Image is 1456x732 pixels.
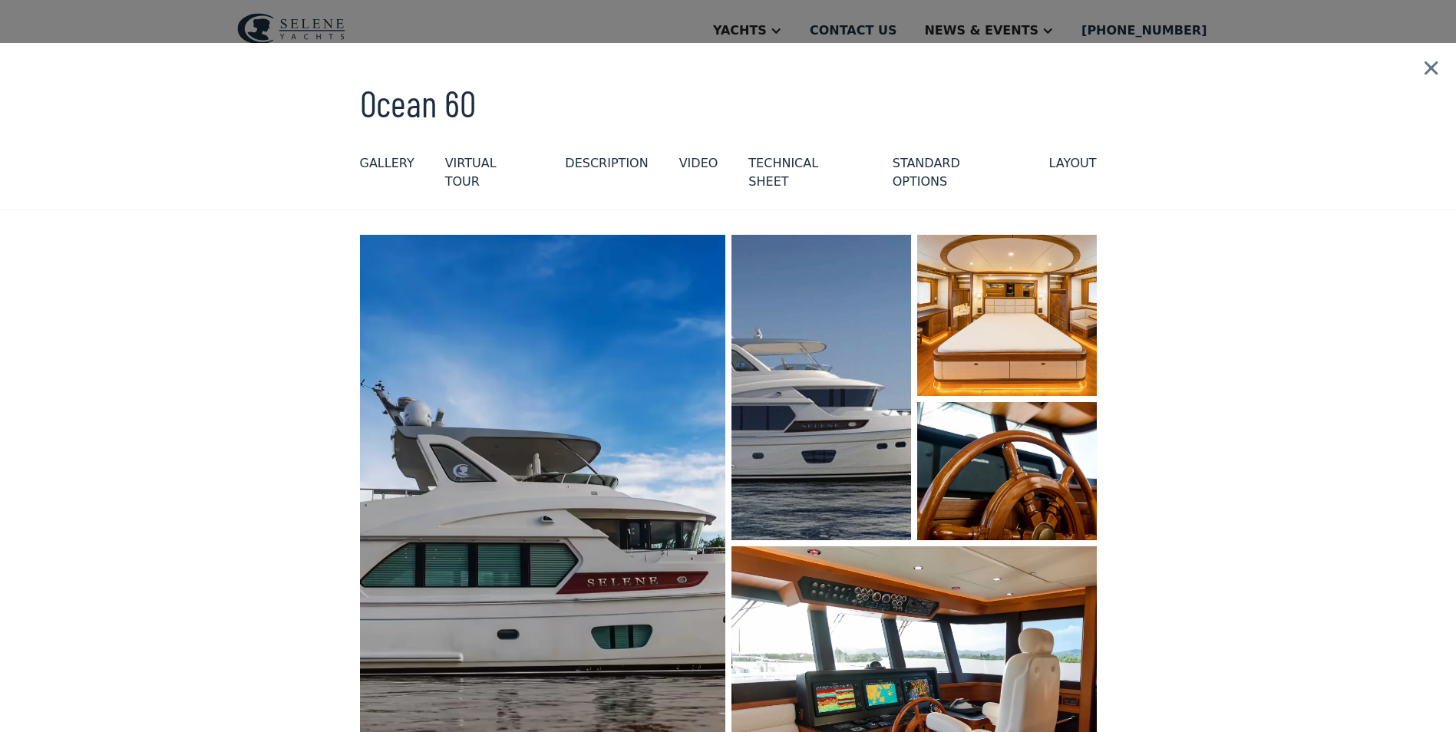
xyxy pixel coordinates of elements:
a: Technical sheet [748,154,861,197]
a: open lightbox [917,402,1097,540]
div: DESCRIPTION [565,154,648,173]
a: DESCRIPTION [565,154,648,197]
a: open lightbox [731,235,911,541]
h3: Ocean 60 [360,83,1097,124]
a: VIDEO [679,154,718,197]
div: Technical sheet [748,154,861,191]
img: icon [1406,43,1456,94]
a: layout [1049,154,1097,197]
img: Best long-range trawler yacht with a sleek design, spacious flybridge, and luxury features cruisi... [731,235,911,541]
div: layout [1049,154,1097,173]
div: virtual tour [445,154,535,191]
div: VIDEO [679,154,718,173]
div: standard options [893,154,1019,191]
div: GALLERY [360,154,414,173]
a: GALLERY [360,154,414,197]
a: virtual tour [445,154,535,197]
a: standard options [893,154,1019,197]
a: open lightbox [917,235,1097,397]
